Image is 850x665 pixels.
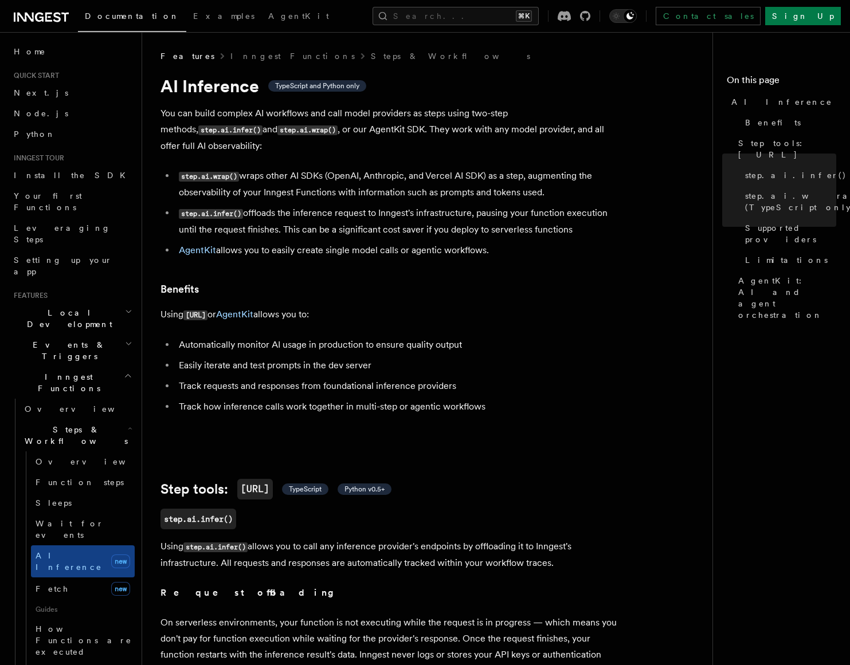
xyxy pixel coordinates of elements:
[160,306,619,323] p: Using or allows you to:
[175,337,619,353] li: Automatically monitor AI usage in production to ensure quality output
[9,335,135,367] button: Events & Triggers
[14,223,111,244] span: Leveraging Steps
[160,509,236,529] a: step.ai.infer()
[609,9,637,23] button: Toggle dark mode
[31,513,135,545] a: Wait for events
[183,542,248,552] code: step.ai.infer()
[289,485,322,494] span: TypeScript
[9,71,59,80] span: Quick start
[734,133,836,165] a: Step tools: [URL]
[36,624,132,656] span: How Functions are executed
[216,309,253,320] a: AgentKit
[31,600,135,619] span: Guides
[183,310,207,320] code: [URL]
[111,554,130,568] span: new
[20,419,135,451] button: Steps & Workflows
[741,250,836,270] a: Limitations
[734,270,836,325] a: AgentKit: AI and agent orchestration
[9,250,135,282] a: Setting up your app
[9,367,135,399] button: Inngest Functions
[738,137,836,160] span: Step tools: [URL]
[31,577,135,600] a: Fetchnew
[268,11,329,21] span: AgentKit
[20,399,135,419] a: Overview
[14,129,56,139] span: Python
[36,457,154,466] span: Overview
[237,479,273,499] code: [URL]
[277,125,338,135] code: step.ai.wrap()
[36,478,124,487] span: Function steps
[14,88,68,97] span: Next.js
[14,46,46,57] span: Home
[175,357,619,373] li: Easily iterate and test prompts in the dev server
[9,82,135,103] a: Next.js
[36,498,72,507] span: Sleeps
[9,371,124,394] span: Inngest Functions
[14,171,132,180] span: Install the SDK
[179,172,239,182] code: step.ai.wrap()
[745,222,836,245] span: Supported providers
[9,218,135,250] a: Leveraging Steps
[373,7,539,25] button: Search...⌘K
[230,50,355,62] a: Inngest Functions
[160,479,391,499] a: Step tools:[URL] TypeScript Python v0.5+
[9,103,135,124] a: Node.js
[160,76,619,96] h1: AI Inference
[745,254,828,266] span: Limitations
[31,451,135,472] a: Overview
[9,165,135,186] a: Install the SDK
[85,11,179,21] span: Documentation
[516,10,532,22] kbd: ⌘K
[36,551,102,572] span: AI Inference
[14,109,68,118] span: Node.js
[9,124,135,144] a: Python
[175,378,619,394] li: Track requests and responses from foundational inference providers
[9,186,135,218] a: Your first Functions
[741,186,836,218] a: step.ai.wrap() (TypeScript only)
[745,117,801,128] span: Benefits
[656,7,761,25] a: Contact sales
[186,3,261,31] a: Examples
[160,538,619,571] p: Using allows you to call any inference provider's endpoints by offloading it to Inngest's infrast...
[160,587,342,598] strong: Request offloading
[371,50,530,62] a: Steps & Workflows
[25,404,143,414] span: Overview
[36,584,69,593] span: Fetch
[31,545,135,577] a: AI Inferencenew
[738,275,836,321] span: AgentKit: AI and agent orchestration
[765,7,841,25] a: Sign Up
[179,209,243,219] code: step.ai.infer()
[741,112,836,133] a: Benefits
[31,493,135,513] a: Sleeps
[9,154,64,163] span: Inngest tour
[731,96,832,108] span: AI Inference
[275,81,359,90] span: TypeScript and Python only
[344,485,385,494] span: Python v0.5+
[9,41,135,62] a: Home
[9,291,48,300] span: Features
[175,242,619,258] li: allows you to easily create single model calls or agentic workflows.
[78,3,186,32] a: Documentation
[198,125,263,135] code: step.ai.infer()
[31,472,135,493] a: Function steps
[31,619,135,662] a: How Functions are executed
[741,165,836,186] a: step.ai.infer()
[175,205,619,238] li: offloads the inference request to Inngest's infrastructure, pausing your function execution until...
[261,3,336,31] a: AgentKit
[741,218,836,250] a: Supported providers
[36,519,104,540] span: Wait for events
[160,281,199,297] a: Benefits
[9,307,125,330] span: Local Development
[9,339,125,362] span: Events & Triggers
[179,245,216,255] a: AgentKit
[727,73,836,92] h4: On this page
[175,399,619,415] li: Track how inference calls work together in multi-step or agentic workflows
[193,11,254,21] span: Examples
[745,170,847,181] span: step.ai.infer()
[160,50,214,62] span: Features
[14,191,82,212] span: Your first Functions
[14,255,112,276] span: Setting up your app
[175,168,619,200] li: wraps other AI SDKs (OpenAI, Anthropic, and Vercel AI SDK) as a step, augmenting the observabilit...
[9,302,135,335] button: Local Development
